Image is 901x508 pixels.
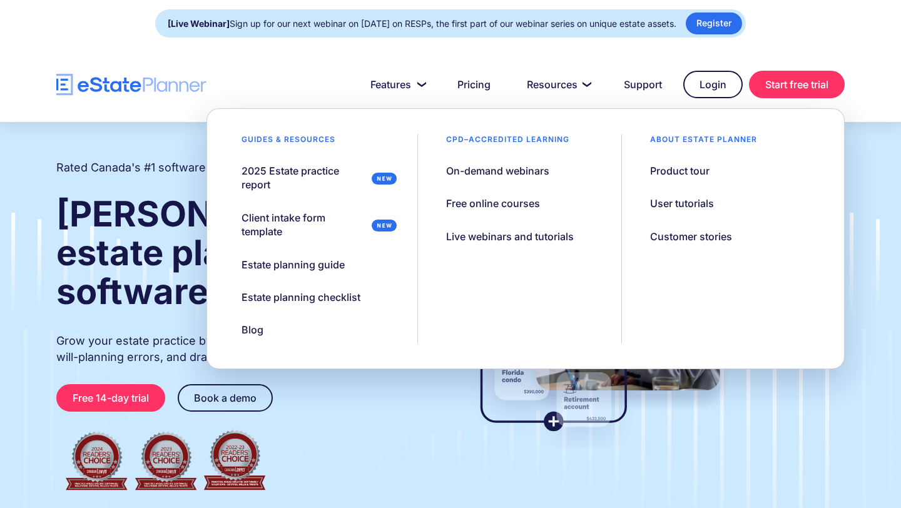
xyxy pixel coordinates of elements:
a: Support [609,72,677,97]
a: Login [683,71,743,98]
div: Guides & resources [226,134,351,151]
a: Resources [512,72,603,97]
div: Product tour [650,164,710,178]
a: 2025 Estate practice report [226,158,404,198]
a: Features [355,72,436,97]
div: User tutorials [650,196,714,210]
a: User tutorials [634,190,730,216]
div: Live webinars and tutorials [446,230,574,243]
a: Product tour [634,158,725,184]
div: On-demand webinars [446,164,549,178]
a: On-demand webinars [430,158,565,184]
a: Blog [226,317,279,343]
div: About estate planner [634,134,773,151]
div: Client intake form template [242,211,367,239]
div: CPD–accredited learning [430,134,585,151]
a: Estate planning checklist [226,284,376,310]
p: Grow your estate practice by streamlining client intake, reducing will-planning errors, and draft... [56,333,427,365]
a: Estate planning guide [226,251,360,278]
a: Start free trial [749,71,845,98]
strong: [PERSON_NAME] and estate planning software [56,193,425,313]
a: Free online courses [430,190,556,216]
div: Customer stories [650,230,732,243]
a: home [56,74,206,96]
a: Customer stories [634,223,748,250]
div: Estate planning checklist [242,290,360,304]
a: Pricing [442,72,506,97]
div: Blog [242,323,263,337]
strong: [Live Webinar] [168,18,230,29]
div: Estate planning guide [242,258,345,272]
h2: Rated Canada's #1 software for estate practitioners [56,160,332,176]
a: Free 14-day trial [56,384,165,412]
div: Free online courses [446,196,540,210]
a: Book a demo [178,384,273,412]
div: 2025 Estate practice report [242,164,367,192]
a: Client intake form template [226,205,404,245]
div: Sign up for our next webinar on [DATE] on RESPs, the first part of our webinar series on unique e... [168,15,676,33]
a: Register [686,13,742,34]
a: Live webinars and tutorials [430,223,589,250]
